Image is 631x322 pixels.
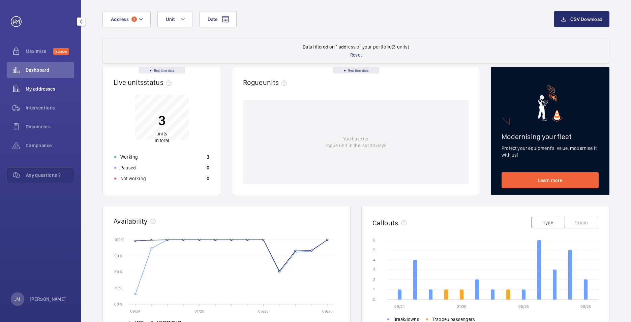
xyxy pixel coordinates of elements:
span: CSV Download [570,17,602,22]
text: 2 [373,277,375,282]
span: units [156,131,167,136]
text: 01/25 [457,304,467,309]
h2: Availability [114,217,148,225]
p: JM [14,296,20,302]
text: 60 % [114,301,123,306]
text: 05/25 [258,309,269,314]
div: Real time data [139,67,185,73]
p: 0 [207,175,209,182]
h2: Callouts [372,219,398,227]
span: status [144,78,174,87]
button: Address1 [102,11,151,27]
text: 05/25 [518,304,529,309]
span: 1 [131,17,137,22]
span: Discover [53,48,69,55]
h2: Live units [114,78,174,87]
p: in total [155,130,169,144]
span: units [263,78,290,87]
span: Any questions ? [26,172,74,179]
text: 5 [373,248,375,252]
p: [PERSON_NAME] [30,296,66,302]
p: Reset [350,52,362,58]
text: 4 [373,258,375,262]
span: Interventions [26,104,74,111]
button: Type [531,217,565,228]
button: Origin [565,217,598,228]
text: 6 [373,238,375,243]
text: 70 % [114,286,122,290]
p: 3 [155,112,169,129]
span: Documents [26,123,74,130]
button: CSV Download [554,11,609,27]
text: 1 [373,287,375,292]
text: 09/24 [130,309,141,314]
span: Address [111,17,129,22]
h2: Modernising your fleet [502,132,599,141]
p: 0 [207,164,209,171]
p: Protect your equipment's value, modernise it with us! [502,145,599,158]
p: Data filtered on 1 address of your portfolio (3 units) [303,43,409,50]
text: 90 % [114,253,123,258]
button: Date [199,11,237,27]
a: Learn more [502,172,599,188]
p: Working [120,154,138,160]
span: Date [208,17,217,22]
button: Unit [157,11,192,27]
h2: Rogue [243,78,290,87]
text: 09/24 [394,304,405,309]
span: Unit [166,17,175,22]
text: 09/25 [322,309,333,314]
text: 100 % [114,237,124,242]
span: My addresses [26,86,74,92]
text: 3 [373,267,375,272]
text: 80 % [114,269,123,274]
span: Compliance [26,142,74,149]
img: marketing-card.svg [538,85,563,122]
text: 0 [373,297,375,302]
p: You have no rogue unit in the last 30 days [326,135,386,149]
p: Paused [120,164,136,171]
div: Real time data [333,67,379,73]
p: Not working [120,175,146,182]
text: 01/25 [194,309,204,314]
p: 3 [207,154,209,160]
span: Dashboard [26,67,74,73]
text: 09/25 [580,304,591,309]
span: Maximize [26,48,53,55]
